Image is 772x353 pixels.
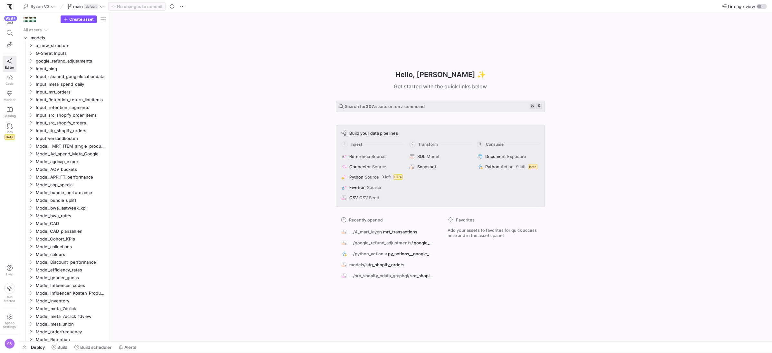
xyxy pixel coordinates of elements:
[31,345,45,350] span: Deploy
[22,189,107,196] div: Press SPACE to select this row.
[3,280,16,305] button: Getstarted
[3,262,16,279] button: Help
[340,152,404,160] button: ReferenceSource
[22,26,107,34] div: Press SPACE to select this row.
[36,81,106,88] span: Input_meta_spend_daily
[3,1,16,12] a: https://storage.googleapis.com/y42-prod-data-exchange/images/sBsRsYb6BHzNxH9w4w8ylRuridc3cmH4JEFn...
[456,217,475,222] span: Favorites
[22,42,107,49] div: Press SPACE to select this row.
[395,69,486,80] h1: Hello, [PERSON_NAME] ✨
[3,56,16,72] a: Editor
[22,181,107,189] div: Press SPACE to select this row.
[22,73,107,80] div: Press SPACE to select this row.
[36,197,106,204] span: Model_bundle_uplift
[3,337,16,350] button: CB
[22,57,107,65] div: Press SPACE to select this row.
[22,119,107,127] div: Press SPACE to select this row.
[372,164,386,169] span: Source
[349,185,366,190] span: Fivetran
[22,49,107,57] div: Press SPACE to select this row.
[22,96,107,103] div: Press SPACE to select this row.
[36,127,106,134] span: Input_stg_shopify_orders
[340,239,435,247] button: .../google_refund_adjustments/google_order_refund_adjustments
[22,320,107,328] div: Press SPACE to select this row.
[22,312,107,320] div: Press SPACE to select this row.
[36,88,106,96] span: Input_mrt_orders
[36,243,106,250] span: Model_collections
[22,274,107,281] div: Press SPACE to select this row.
[476,152,540,160] button: DocumentExposure
[57,345,67,350] span: Build
[36,96,106,103] span: Input_Retention_return_lineitems
[22,111,107,119] div: Press SPACE to select this row.
[381,175,391,179] span: 0 left
[22,34,107,42] div: Press SPACE to select this row.
[349,251,387,256] span: .../python_actions/
[414,240,433,245] span: google_order_refund_adjustments
[393,174,403,180] span: Beta
[417,164,436,169] span: Snapshot
[340,260,435,269] button: models/stg_shopify_orders
[3,15,16,27] button: 999+
[36,119,106,127] span: Input_src_shopify_orders
[22,173,107,181] div: Press SPACE to select this row.
[36,266,106,274] span: Model_efficiency_rates
[359,195,379,200] span: CSV Seed
[365,174,379,180] span: Source
[22,103,107,111] div: Press SPACE to select this row.
[336,101,545,112] button: Search for307assets or run a command⌘k
[5,272,14,276] span: Help
[22,258,107,266] div: Press SPACE to select this row.
[36,42,106,49] span: a_new_structure
[340,250,435,258] button: .../python_actions/py_actions__google_refund_adjustments
[383,229,417,234] span: mrt_transactions
[340,271,435,280] button: .../src_shopify_cdata_graphql/src_shopify__customers
[22,142,107,150] div: Press SPACE to select this row.
[22,328,107,336] div: Press SPACE to select this row.
[408,163,472,171] button: Snapshot
[36,320,106,328] span: Model_meta_union
[4,134,15,140] span: Beta
[3,88,16,104] a: Monitor
[36,297,106,305] span: Model_inventory
[485,154,506,159] span: Document
[408,152,472,160] button: SQLModel
[22,220,107,227] div: Press SPACE to select this row.
[23,28,42,32] div: All assets
[4,114,16,118] span: Catalog
[5,65,14,69] span: Editor
[36,135,106,142] span: Input_versandkosten
[73,4,83,9] span: main
[72,342,114,353] button: Build scheduler
[22,243,107,250] div: Press SPACE to select this row.
[22,250,107,258] div: Press SPACE to select this row.
[66,2,106,11] button: maindefault
[7,130,13,134] span: PRs
[476,163,540,171] button: PythonAction0 leftBeta
[61,15,97,23] button: Create asset
[366,104,374,109] strong: 307
[36,228,106,235] span: Model_CAD_planzahlen
[22,336,107,343] div: Press SPACE to select this row.
[448,228,540,238] span: Add your assets to favorites for quick access here and in the assets panel
[36,158,106,165] span: Model_agricap_export
[3,321,16,328] span: Space settings
[4,16,17,21] div: 999+
[36,336,106,343] span: Model_Retention
[22,281,107,289] div: Press SPACE to select this row.
[36,204,106,212] span: Model_bwa_lastweek_kpi
[22,80,107,88] div: Press SPACE to select this row.
[124,345,136,350] span: Alerts
[36,112,106,119] span: Input_src_shopify_order_items
[36,57,106,65] span: google_refund_adjustments
[22,150,107,158] div: Press SPACE to select this row.
[36,189,106,196] span: Model_bundle_performance
[36,173,106,181] span: Model_APP_FT_performance
[36,65,106,73] span: Input_bing
[22,2,57,11] button: Ryzon V3
[22,204,107,212] div: Press SPACE to select this row.
[36,235,106,243] span: Model_Cohort_KPIs
[49,342,70,353] button: Build
[528,164,537,169] span: Beta
[22,235,107,243] div: Press SPACE to select this row.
